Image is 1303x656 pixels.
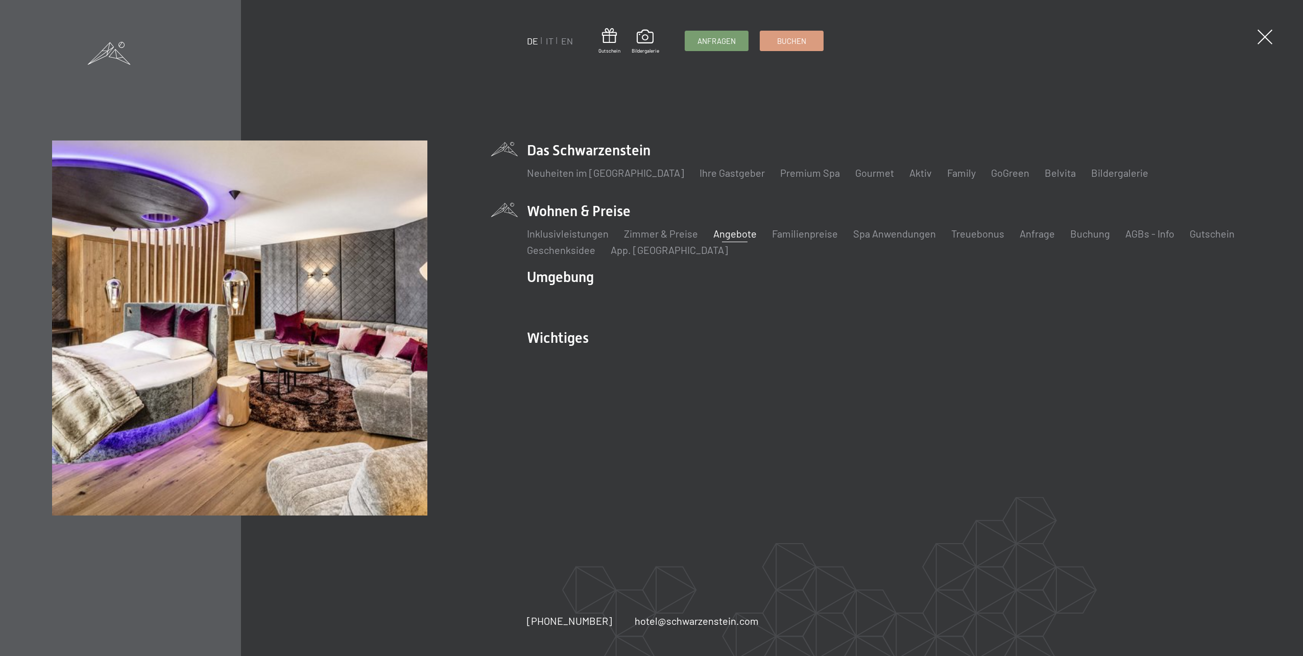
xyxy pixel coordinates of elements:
span: Anfragen [697,36,736,46]
a: [PHONE_NUMBER] [527,614,612,628]
a: Buchen [760,31,823,51]
a: Gutschein [598,28,620,54]
a: Inklusivleistungen [527,227,609,240]
a: App. [GEOGRAPHIC_DATA] [611,244,728,256]
a: Bildergalerie [632,30,659,54]
a: Familienpreise [772,227,838,240]
a: Treuebonus [951,227,1004,240]
a: GoGreen [991,167,1029,179]
span: [PHONE_NUMBER] [527,615,612,627]
a: Belvita [1045,167,1076,179]
a: Gourmet [855,167,894,179]
a: Anfragen [685,31,748,51]
a: Anfrage [1020,227,1055,240]
img: Wellnesshotel Südtirol SCHWARZENSTEIN - Wellnessurlaub in den Alpen, Wandern und Wellness [52,140,427,516]
a: AGBs - Info [1125,227,1174,240]
a: Ihre Gastgeber [699,167,765,179]
a: Neuheiten im [GEOGRAPHIC_DATA] [527,167,684,179]
a: Gutschein [1190,227,1235,240]
span: Gutschein [598,47,620,54]
a: Geschenksidee [527,244,595,256]
a: Aktiv [909,167,932,179]
a: Bildergalerie [1091,167,1148,179]
span: Bildergalerie [632,47,659,54]
a: EN [561,35,573,46]
a: Buchung [1070,227,1110,240]
a: Family [947,167,976,179]
a: Spa Anwendungen [853,227,936,240]
a: Premium Spa [780,167,840,179]
a: Zimmer & Preise [624,227,698,240]
span: Buchen [777,36,806,46]
a: DE [527,35,538,46]
a: hotel@schwarzenstein.com [635,614,759,628]
a: Angebote [713,227,757,240]
a: IT [546,35,553,46]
